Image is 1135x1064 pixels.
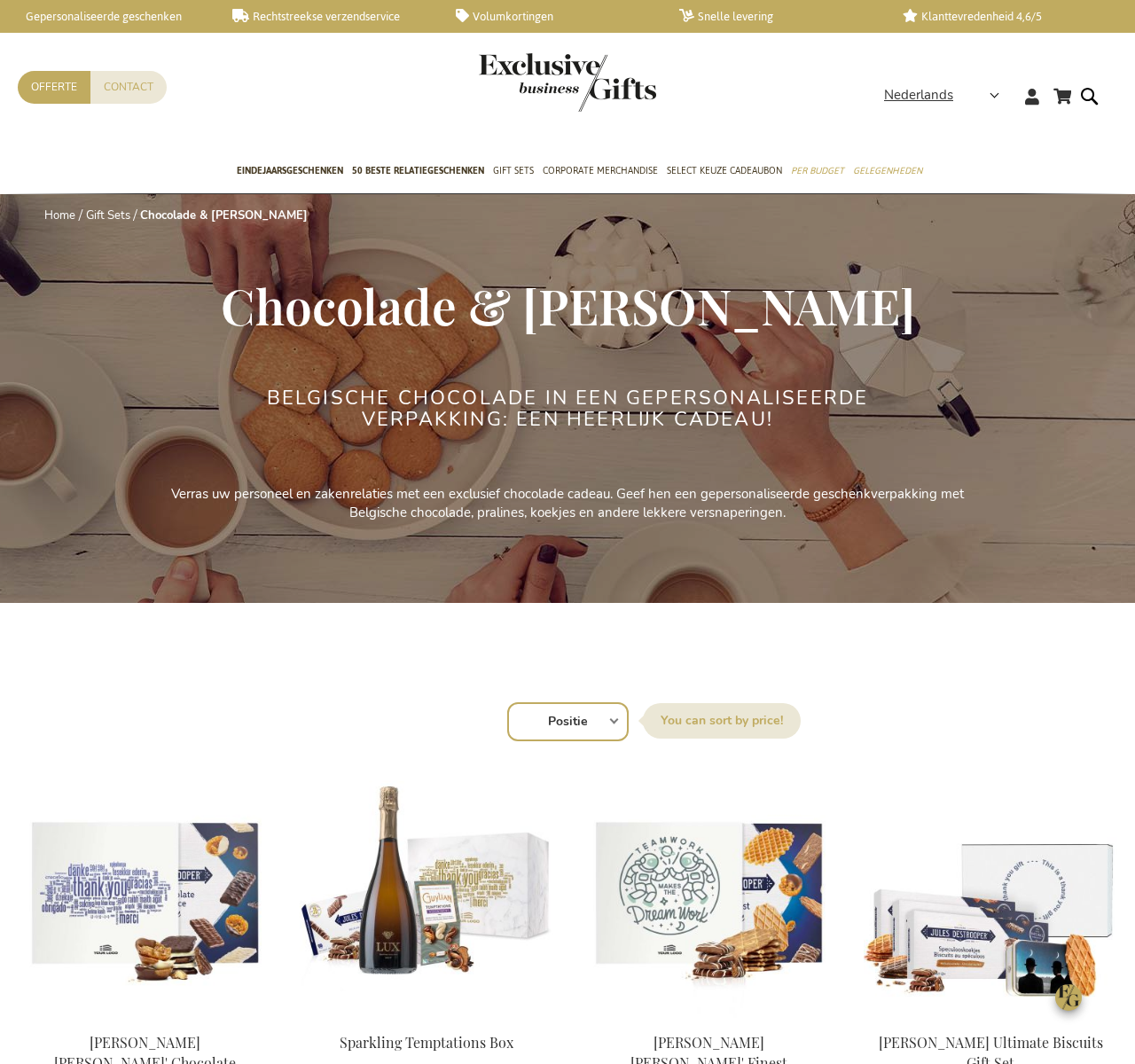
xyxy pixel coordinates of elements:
[18,1011,271,1028] a: Jules Destrooper Jules' Chocolate Experience
[221,272,915,338] span: Chocolade & [PERSON_NAME]
[352,150,484,194] a: 50 beste relatiegeschenken
[300,770,553,1018] img: Sparkling Temptations Bpx
[140,207,308,223] strong: Chocolade & [PERSON_NAME]
[864,770,1117,1018] img: Jules Destrooper Ultimate Biscuits Gift Set
[300,1011,553,1028] a: Sparkling Temptations Bpx
[232,9,427,24] a: Rechtstreekse verzendservice
[18,770,271,1018] img: Jules Destrooper Jules' Chocolate Experience
[90,71,167,104] a: Contact
[679,9,874,24] a: Snelle levering
[352,161,484,180] span: 50 beste relatiegeschenken
[853,161,922,180] span: Gelegenheden
[479,53,567,112] a: store logo
[18,71,90,104] a: Offerte
[884,85,953,106] span: Nederlands
[903,9,1098,24] a: Klanttevredenheid 4,6/5
[791,161,844,180] span: Per Budget
[237,161,343,180] span: Eindejaarsgeschenken
[9,9,204,24] a: Gepersonaliseerde geschenken
[493,161,534,180] span: Gift Sets
[582,1011,835,1028] a: Jules Destrooper Jules' Finest Gift Box
[235,387,900,430] h2: Belgische chocolade in een gepersonaliseerde verpakking: een heerlijk cadeau!
[791,150,844,194] a: Per Budget
[456,9,651,24] a: Volumkortingen
[44,207,75,223] a: Home
[864,1011,1117,1028] a: Jules Destrooper Ultimate Biscuits Gift Set
[667,161,782,180] span: Select Keuze Cadeaubon
[582,770,835,1018] img: Jules Destrooper Jules' Finest Gift Box
[667,150,782,194] a: Select Keuze Cadeaubon
[168,485,967,523] p: Verras uw personeel en zakenrelaties met een exclusief chocolade cadeau. Geef hen een gepersonali...
[643,703,801,739] label: Sorteer op
[543,161,658,180] span: Corporate Merchandise
[493,150,534,194] a: Gift Sets
[853,150,922,194] a: Gelegenheden
[237,150,343,194] a: Eindejaarsgeschenken
[86,207,130,223] a: Gift Sets
[479,53,656,112] img: Exclusive Business gifts logo
[543,150,658,194] a: Corporate Merchandise
[340,1033,513,1052] a: Sparkling Temptations Box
